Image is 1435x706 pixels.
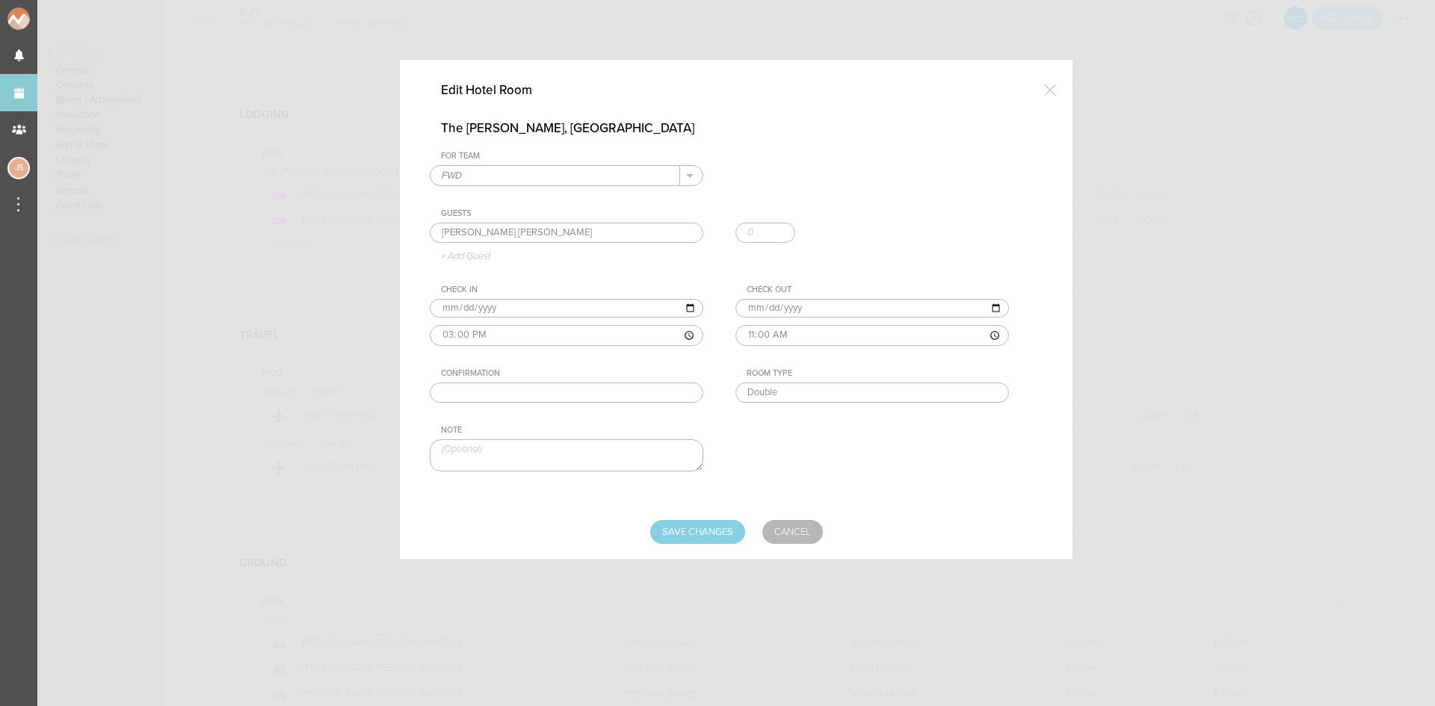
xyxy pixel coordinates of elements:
input: Save Changes [650,520,745,544]
div: Confirmation [441,368,703,379]
div: Room Type [747,368,1009,379]
input: Select a Team (Required) [430,166,680,185]
input: 0 [735,223,795,244]
div: Guests [441,208,1043,219]
p: + Add Guest [430,250,491,262]
div: Check Out [747,285,1009,295]
div: For Team [441,151,703,161]
button: . [680,166,703,185]
h4: Edit Hotel Room [441,82,555,98]
div: Check In [441,285,703,295]
div: Jessica Smith [7,157,30,179]
a: + Add Guest [430,252,491,261]
input: ––:–– –– [430,325,703,346]
div: Note [441,425,703,436]
img: NOMAD [7,7,92,30]
a: Cancel [762,520,823,544]
input: ––:–– –– [735,325,1009,346]
h4: The [PERSON_NAME], [GEOGRAPHIC_DATA] [430,120,1013,151]
input: Guest Name [430,223,703,244]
